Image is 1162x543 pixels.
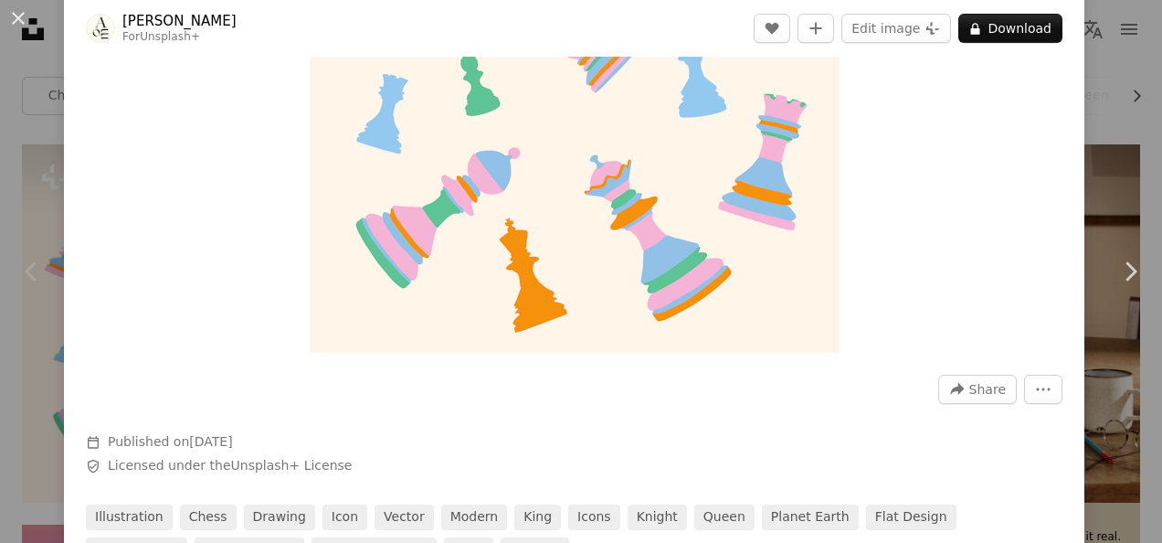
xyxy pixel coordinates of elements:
a: drawing [244,505,315,530]
a: chess [180,505,237,530]
a: icon [322,505,367,530]
a: king [514,505,561,530]
a: queen [694,505,755,530]
a: flat design [866,505,956,530]
button: Share this image [938,375,1017,404]
a: knight [628,505,687,530]
a: planet earth [762,505,859,530]
a: Unsplash+ License [231,458,353,473]
time: April 3, 2024 at 4:43:20 PM GMT+1 [189,434,232,449]
button: Add to Collection [798,14,834,43]
button: Like [754,14,790,43]
img: Go to Allison Saeng's profile [86,14,115,43]
a: modern [441,505,508,530]
a: icons [568,505,620,530]
span: Licensed under the [108,457,352,475]
button: Edit image [841,14,951,43]
a: illustration [86,505,173,530]
a: Next [1098,184,1162,359]
button: Download [958,14,1062,43]
button: More Actions [1024,375,1062,404]
span: Published on [108,434,233,449]
a: [PERSON_NAME] [122,12,237,30]
a: vector [375,505,434,530]
a: Unsplash+ [140,30,200,43]
span: Share [969,376,1006,403]
div: For [122,30,237,45]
